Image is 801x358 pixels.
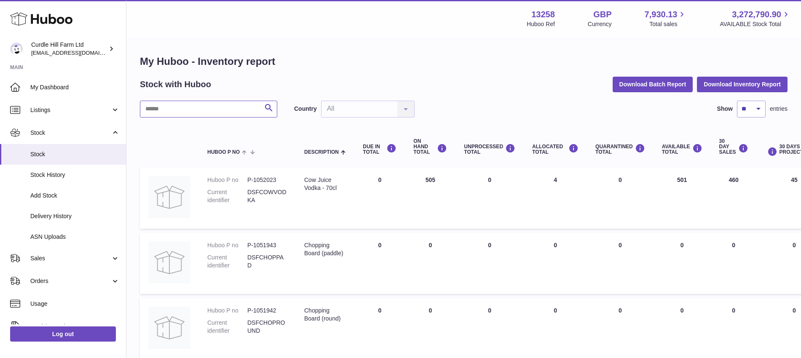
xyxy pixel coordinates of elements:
[645,9,687,28] a: 7,930.13 Total sales
[363,144,396,155] div: DUE IN TOTAL
[595,144,645,155] div: QUARANTINED Total
[140,79,211,90] h2: Stock with Huboo
[30,129,111,137] span: Stock
[531,9,555,20] strong: 13258
[719,139,748,155] div: 30 DAY SALES
[619,176,622,183] span: 0
[662,144,702,155] div: AVAILABLE Total
[619,242,622,248] span: 0
[148,176,190,218] img: product image
[732,9,781,20] span: 3,272,790.90
[30,106,111,114] span: Listings
[10,43,23,55] img: internalAdmin-13258@internal.huboo.com
[304,150,339,155] span: Description
[711,168,757,229] td: 460
[654,168,711,229] td: 501
[413,139,447,155] div: ON HAND Total
[304,176,346,192] div: Cow Juice Vodka - 70cl
[770,105,788,113] span: entries
[207,254,247,270] dt: Current identifier
[247,307,287,315] dd: P-1051942
[30,277,111,285] span: Orders
[247,254,287,270] dd: DSFCHOPPAD
[532,144,579,155] div: ALLOCATED Total
[207,319,247,335] dt: Current identifier
[30,171,120,179] span: Stock History
[140,55,788,68] h1: My Huboo - Inventory report
[464,144,515,155] div: UNPROCESSED Total
[304,307,346,323] div: Chopping Board (round)
[247,176,287,184] dd: P-1052023
[30,212,120,220] span: Delivery History
[649,20,687,28] span: Total sales
[619,307,622,314] span: 0
[207,176,247,184] dt: Huboo P no
[524,168,587,229] td: 4
[10,326,116,342] a: Log out
[247,319,287,335] dd: DSFCHOPROUND
[294,105,317,113] label: Country
[613,77,693,92] button: Download Batch Report
[30,233,120,241] span: ASN Uploads
[645,9,678,20] span: 7,930.13
[455,233,524,294] td: 0
[31,49,124,56] span: [EMAIL_ADDRESS][DOMAIN_NAME]
[207,150,240,155] span: Huboo P no
[588,20,612,28] div: Currency
[30,323,111,331] span: Invoicing and Payments
[30,150,120,158] span: Stock
[30,254,111,262] span: Sales
[405,168,455,229] td: 505
[720,20,791,28] span: AVAILABLE Stock Total
[30,83,120,91] span: My Dashboard
[30,300,120,308] span: Usage
[524,233,587,294] td: 0
[354,168,405,229] td: 0
[697,77,788,92] button: Download Inventory Report
[593,9,611,20] strong: GBP
[30,192,120,200] span: Add Stock
[711,233,757,294] td: 0
[207,241,247,249] dt: Huboo P no
[405,233,455,294] td: 0
[354,233,405,294] td: 0
[207,307,247,315] dt: Huboo P no
[148,241,190,283] img: product image
[654,233,711,294] td: 0
[527,20,555,28] div: Huboo Ref
[717,105,733,113] label: Show
[207,188,247,204] dt: Current identifier
[304,241,346,257] div: Chopping Board (paddle)
[148,307,190,349] img: product image
[247,188,287,204] dd: DSFCOWVODKA
[247,241,287,249] dd: P-1051943
[720,9,791,28] a: 3,272,790.90 AVAILABLE Stock Total
[31,41,107,57] div: Curdle Hill Farm Ltd
[455,168,524,229] td: 0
